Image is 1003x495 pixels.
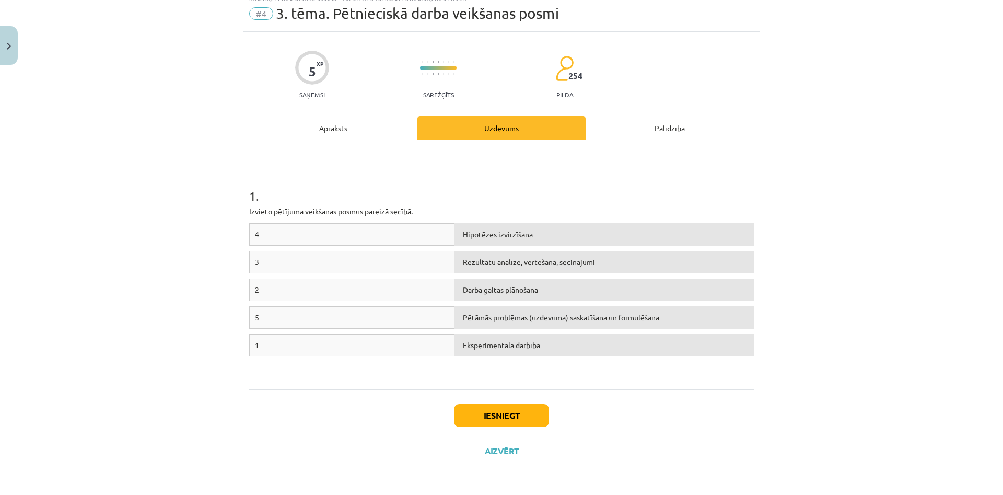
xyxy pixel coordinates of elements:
[556,91,573,98] p: pilda
[453,73,454,75] img: icon-short-line-57e1e144782c952c97e751825c79c345078a6d821885a25fce030b3d8c18986b.svg
[249,7,273,20] span: #4
[249,279,454,301] div: 2
[586,116,754,140] div: Palīdzība
[422,61,423,63] img: icon-short-line-57e1e144782c952c97e751825c79c345078a6d821885a25fce030b3d8c18986b.svg
[249,206,754,217] p: Izvieto pētījuma veikšanas posmus pareizā secībā.
[417,116,586,140] div: Uzdevums
[443,73,444,75] img: icon-short-line-57e1e144782c952c97e751825c79c345078a6d821885a25fce030b3d8c18986b.svg
[249,306,454,329] div: 5
[454,306,754,329] div: Pētāmās problēmas (uzdevuma) saskatīšana un formulēšana
[433,73,434,75] img: icon-short-line-57e1e144782c952c97e751825c79c345078a6d821885a25fce030b3d8c18986b.svg
[295,91,329,98] p: Saņemsi
[309,64,316,79] div: 5
[454,279,754,301] div: Darba gaitas plānošana
[568,71,582,80] span: 254
[427,73,428,75] img: icon-short-line-57e1e144782c952c97e751825c79c345078a6d821885a25fce030b3d8c18986b.svg
[438,61,439,63] img: icon-short-line-57e1e144782c952c97e751825c79c345078a6d821885a25fce030b3d8c18986b.svg
[422,73,423,75] img: icon-short-line-57e1e144782c952c97e751825c79c345078a6d821885a25fce030b3d8c18986b.svg
[249,334,454,356] div: 1
[443,61,444,63] img: icon-short-line-57e1e144782c952c97e751825c79c345078a6d821885a25fce030b3d8c18986b.svg
[249,116,417,140] div: Apraksts
[454,404,549,427] button: Iesniegt
[7,43,11,50] img: icon-close-lesson-0947bae3869378f0d4975bcd49f059093ad1ed9edebbc8119c70593378902aed.svg
[454,334,754,356] div: Eksperimentālā darbība
[448,61,449,63] img: icon-short-line-57e1e144782c952c97e751825c79c345078a6d821885a25fce030b3d8c18986b.svg
[454,223,754,246] div: Hipotēzes izvirzīšana
[438,73,439,75] img: icon-short-line-57e1e144782c952c97e751825c79c345078a6d821885a25fce030b3d8c18986b.svg
[249,170,754,203] h1: 1 .
[453,61,454,63] img: icon-short-line-57e1e144782c952c97e751825c79c345078a6d821885a25fce030b3d8c18986b.svg
[423,91,454,98] p: Sarežģīts
[317,61,323,66] span: XP
[454,251,754,273] div: Rezultātu analīze, vērtēšana, secinājumi
[276,5,559,22] span: 3. tēma. Pētnieciskā darba veikšanas posmi
[433,61,434,63] img: icon-short-line-57e1e144782c952c97e751825c79c345078a6d821885a25fce030b3d8c18986b.svg
[448,73,449,75] img: icon-short-line-57e1e144782c952c97e751825c79c345078a6d821885a25fce030b3d8c18986b.svg
[427,61,428,63] img: icon-short-line-57e1e144782c952c97e751825c79c345078a6d821885a25fce030b3d8c18986b.svg
[249,251,454,273] div: 3
[555,55,574,82] img: students-c634bb4e5e11cddfef0936a35e636f08e4e9abd3cc4e673bd6f9a4125e45ecb1.svg
[482,446,521,456] button: Aizvērt
[249,223,454,246] div: 4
